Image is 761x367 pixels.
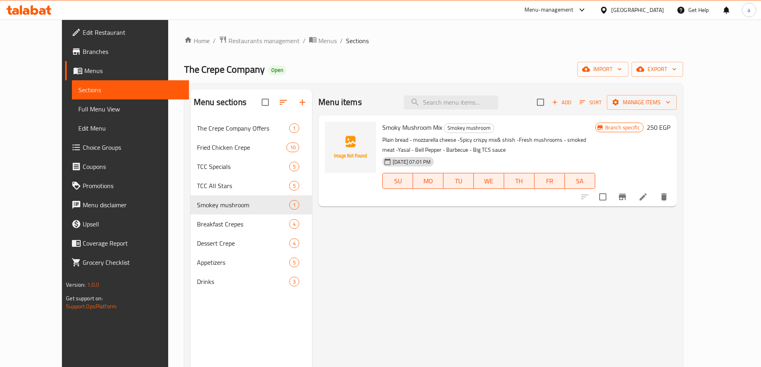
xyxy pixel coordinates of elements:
a: Restaurants management [219,36,300,46]
span: Grocery Checklist [83,258,183,267]
a: Menus [309,36,337,46]
span: Sort [580,98,602,107]
div: Smokey mushroom [197,200,289,210]
div: items [289,277,299,286]
span: Restaurants management [228,36,300,46]
a: Edit menu item [638,192,648,202]
a: Grocery Checklist [65,253,189,272]
a: Branches [65,42,189,61]
span: Select all sections [257,94,274,111]
span: 1 [290,125,299,132]
button: export [632,62,683,77]
button: WE [474,173,504,189]
a: Choice Groups [65,138,189,157]
div: [GEOGRAPHIC_DATA] [611,6,664,14]
a: Edit Restaurant [65,23,189,42]
span: Promotions [83,181,183,190]
button: Manage items [607,95,677,110]
span: Drinks [197,277,289,286]
span: Version: [66,280,85,290]
span: FR [538,175,562,187]
img: Smoky Mushroom Mix [325,122,376,173]
button: SU [382,173,413,189]
a: Home [184,36,210,46]
button: FR [534,173,565,189]
button: SA [565,173,595,189]
div: items [289,162,299,171]
span: 1 [290,201,299,209]
span: MO [416,175,440,187]
span: 4 [290,220,299,228]
div: Dessert Crepe4 [191,234,312,253]
a: Upsell [65,214,189,234]
div: items [289,200,299,210]
span: 4 [290,240,299,247]
span: Manage items [613,97,670,107]
div: items [289,123,299,133]
a: Menu disclaimer [65,195,189,214]
span: Appetizers [197,258,289,267]
input: search [404,95,498,109]
li: / [213,36,216,46]
div: Drinks3 [191,272,312,291]
span: TCC Specials [197,162,289,171]
button: delete [654,187,674,206]
span: Select to update [594,188,611,205]
span: SA [568,175,592,187]
button: import [577,62,628,77]
span: Sort sections [274,93,293,112]
span: Coverage Report [83,238,183,248]
nav: Menu sections [191,115,312,294]
span: TCC All Stars [197,181,289,190]
span: Upsell [83,219,183,229]
div: items [289,258,299,267]
button: Add section [293,93,312,112]
span: Breakfast Crepes [197,219,289,229]
a: Support.OpsPlatform [66,301,117,311]
span: Add item [549,96,574,109]
span: 3 [290,278,299,286]
span: Edit Menu [78,123,183,133]
span: Sections [346,36,369,46]
span: Branches [83,47,183,56]
nav: breadcrumb [184,36,683,46]
button: TU [443,173,474,189]
span: Menus [318,36,337,46]
span: 5 [290,163,299,171]
span: import [584,64,622,74]
div: Fried Chicken Crepe10 [191,138,312,157]
h6: 250 EGP [647,122,670,133]
span: a [747,6,750,14]
a: Sections [72,80,189,99]
div: TCC All Stars5 [191,176,312,195]
span: 1.0.0 [87,280,99,290]
span: Dessert Crepe [197,238,289,248]
a: Coverage Report [65,234,189,253]
span: 5 [290,182,299,190]
span: Open [268,67,286,73]
div: Appetizers5 [191,253,312,272]
div: The Crepe Company Offers [197,123,289,133]
span: Get support on: [66,293,103,304]
span: Coupons [83,162,183,171]
span: Sections [78,85,183,95]
h2: Menu items [318,96,362,108]
span: export [638,64,677,74]
span: SU [386,175,410,187]
span: Smoky Mushroom Mix [382,121,442,133]
span: Sort items [574,96,607,109]
span: Select section [532,94,549,111]
span: The Crepe Company [184,60,265,78]
div: items [289,238,299,248]
a: Coupons [65,157,189,176]
span: Edit Restaurant [83,28,183,37]
div: Menu-management [525,5,574,15]
button: MO [413,173,443,189]
a: Promotions [65,176,189,195]
p: Plain bread - mozzarella cheese -Spicy crispy mix& shish -Fresh mushrooms - smoked meat -Yasal - ... [382,135,595,155]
